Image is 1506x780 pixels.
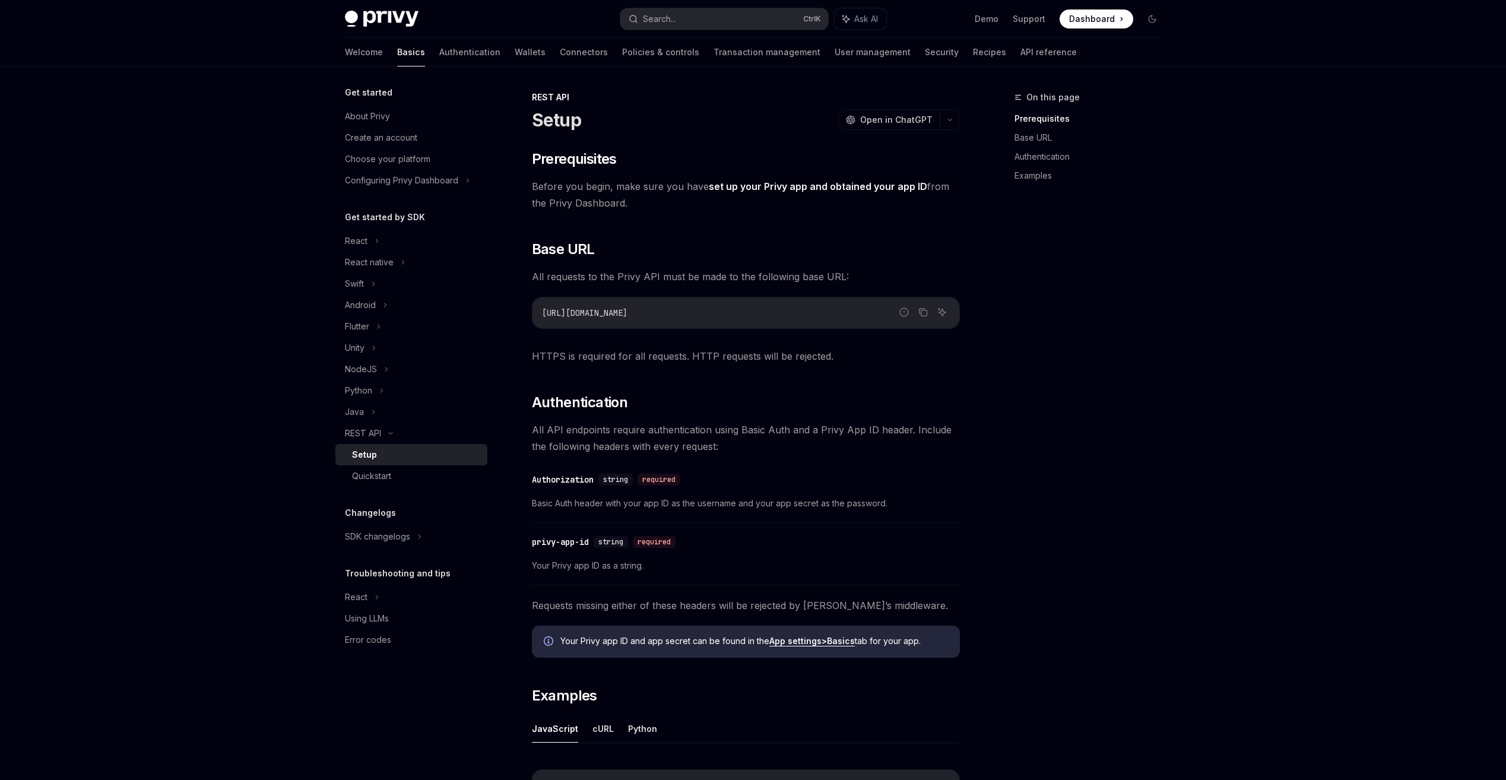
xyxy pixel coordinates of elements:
[345,383,372,398] div: Python
[827,636,855,646] strong: Basics
[532,178,960,211] span: Before you begin, make sure you have from the Privy Dashboard.
[345,255,394,269] div: React native
[532,240,595,259] span: Base URL
[532,109,581,131] h1: Setup
[1013,13,1045,25] a: Support
[709,180,927,193] a: set up your Privy app and obtained your app ID
[345,426,381,440] div: REST API
[854,13,878,25] span: Ask AI
[532,474,594,486] div: Authorization
[1143,9,1162,28] button: Toggle dark mode
[622,38,699,66] a: Policies & controls
[532,393,628,412] span: Authentication
[915,305,931,320] button: Copy the contents from the code block
[335,465,487,487] a: Quickstart
[345,405,364,419] div: Java
[934,305,950,320] button: Ask AI
[345,85,392,100] h5: Get started
[335,106,487,127] a: About Privy
[1060,9,1133,28] a: Dashboard
[532,715,578,743] button: JavaScript
[352,448,377,462] div: Setup
[532,597,960,614] span: Requests missing either of these headers will be rejected by [PERSON_NAME]’s middleware.
[769,636,855,646] a: App settings>Basics
[975,13,998,25] a: Demo
[628,715,657,743] button: Python
[352,469,391,483] div: Quickstart
[769,636,822,646] strong: App settings
[345,633,391,647] div: Error codes
[397,38,425,66] a: Basics
[633,536,676,548] div: required
[603,475,628,484] span: string
[532,91,960,103] div: REST API
[532,496,960,511] span: Basic Auth header with your app ID as the username and your app secret as the password.
[532,686,597,705] span: Examples
[532,268,960,285] span: All requests to the Privy API must be made to the following base URL:
[532,421,960,455] span: All API endpoints require authentication using Basic Auth and a Privy App ID header. Include the ...
[345,173,458,188] div: Configuring Privy Dashboard
[1014,128,1171,147] a: Base URL
[345,298,376,312] div: Android
[1020,38,1077,66] a: API reference
[560,635,948,647] span: Your Privy app ID and app secret can be found in the tab for your app.
[560,38,608,66] a: Connectors
[345,566,451,581] h5: Troubleshooting and tips
[345,11,418,27] img: dark logo
[896,305,912,320] button: Report incorrect code
[439,38,500,66] a: Authentication
[345,319,369,334] div: Flutter
[345,210,425,224] h5: Get started by SDK
[335,127,487,148] a: Create an account
[542,307,627,318] span: [URL][DOMAIN_NAME]
[532,348,960,364] span: HTTPS is required for all requests. HTTP requests will be rejected.
[803,14,821,24] span: Ctrl K
[532,536,589,548] div: privy-app-id
[1014,109,1171,128] a: Prerequisites
[1014,147,1171,166] a: Authentication
[345,611,389,626] div: Using LLMs
[925,38,959,66] a: Security
[345,362,377,376] div: NodeJS
[515,38,546,66] a: Wallets
[335,444,487,465] a: Setup
[598,537,623,547] span: string
[345,152,430,166] div: Choose your platform
[345,590,367,604] div: React
[620,8,828,30] button: Search...CtrlK
[834,8,886,30] button: Ask AI
[532,150,617,169] span: Prerequisites
[532,559,960,573] span: Your Privy app ID as a string.
[345,131,417,145] div: Create an account
[1014,166,1171,185] a: Examples
[643,12,676,26] div: Search...
[335,608,487,629] a: Using LLMs
[345,506,396,520] h5: Changelogs
[973,38,1006,66] a: Recipes
[860,114,933,126] span: Open in ChatGPT
[335,148,487,170] a: Choose your platform
[592,715,614,743] button: cURL
[714,38,820,66] a: Transaction management
[838,110,940,130] button: Open in ChatGPT
[345,529,410,544] div: SDK changelogs
[345,234,367,248] div: React
[544,636,556,648] svg: Info
[638,474,680,486] div: required
[1026,90,1080,104] span: On this page
[835,38,911,66] a: User management
[345,341,364,355] div: Unity
[1069,13,1115,25] span: Dashboard
[345,277,364,291] div: Swift
[335,629,487,651] a: Error codes
[345,109,390,123] div: About Privy
[345,38,383,66] a: Welcome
